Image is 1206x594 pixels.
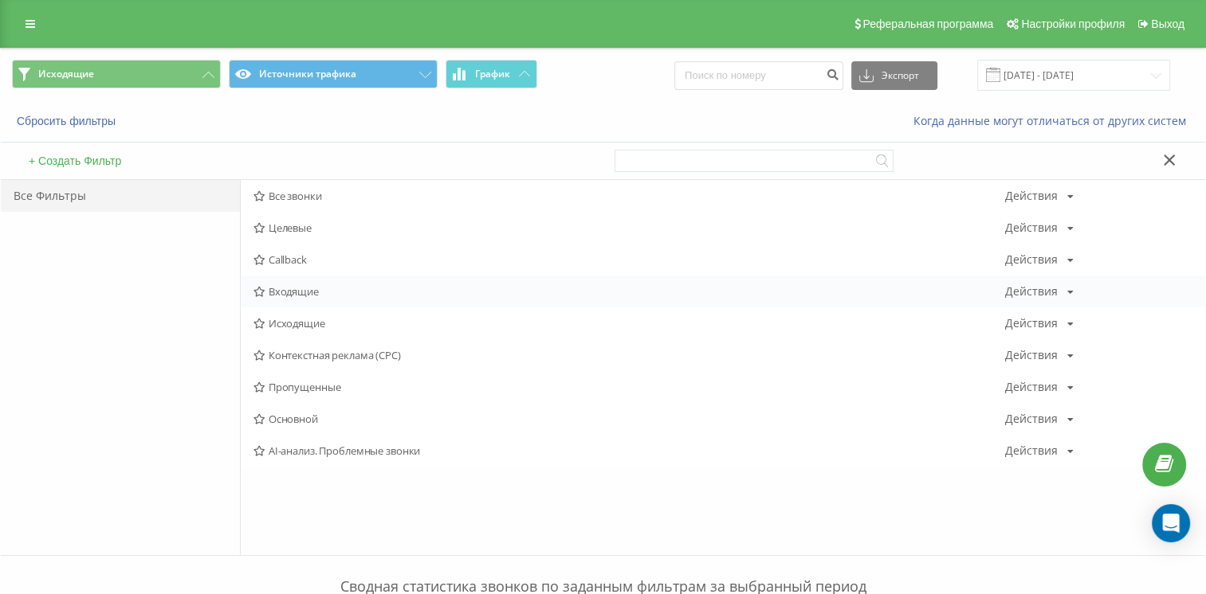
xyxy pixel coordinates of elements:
div: Действия [1004,286,1057,297]
div: Open Intercom Messenger [1152,504,1190,542]
button: График [446,60,537,88]
span: Callback [253,254,1004,265]
span: Пропущенные [253,381,1004,393]
div: Действия [1004,222,1057,233]
div: Действия [1004,445,1057,456]
span: Все звонки [253,190,1004,201]
span: Целевые [253,222,1004,233]
div: Действия [1004,190,1057,201]
button: Источники трафика [229,60,438,88]
span: Реферальная программа [862,18,993,30]
div: Действия [1004,413,1057,424]
button: Закрыть [1158,153,1181,170]
span: Основной [253,413,1004,424]
div: Действия [1004,254,1057,265]
span: Исходящие [38,68,94,80]
div: Действия [1004,381,1057,393]
span: Входящие [253,286,1004,297]
button: Экспорт [851,61,937,90]
span: Настройки профиля [1021,18,1125,30]
span: Исходящие [253,318,1004,329]
input: Поиск по номеру [674,61,843,90]
div: Все Фильтры [1,180,240,212]
span: AI-анализ. Проблемные звонки [253,445,1004,456]
button: Исходящие [12,60,221,88]
span: Выход [1151,18,1184,30]
button: + Создать Фильтр [24,154,126,168]
button: Сбросить фильтры [12,114,124,128]
span: Контекстная реклама (CPC) [253,350,1004,361]
a: Когда данные могут отличаться от других систем [913,113,1194,128]
div: Действия [1004,318,1057,329]
span: График [475,68,510,80]
div: Действия [1004,350,1057,361]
